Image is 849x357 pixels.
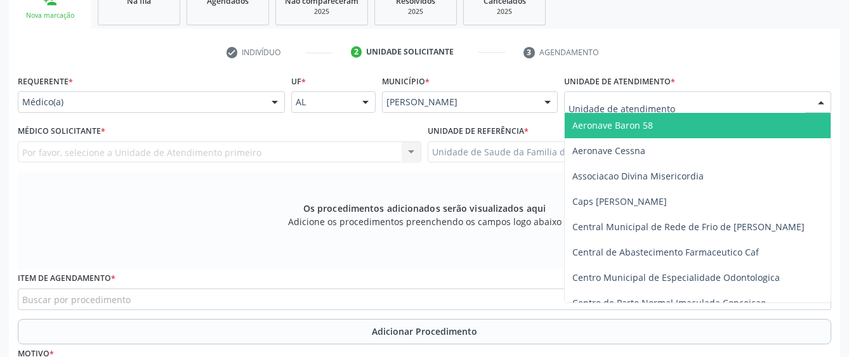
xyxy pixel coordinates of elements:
label: Unidade de referência [428,122,529,141]
span: Centro de Parto Normal Imaculada Conceicao [572,297,766,309]
label: Médico Solicitante [18,122,105,141]
span: Central Municipal de Rede de Frio de [PERSON_NAME] [572,221,805,233]
label: UF [291,72,306,91]
span: Os procedimentos adicionados serão visualizados aqui [303,202,546,215]
span: Caps [PERSON_NAME] [572,195,667,207]
span: Aeronave Cessna [572,145,645,157]
button: Adicionar Procedimento [18,319,831,344]
div: 2025 [384,7,447,16]
div: 2025 [285,7,359,16]
label: Requerente [18,72,73,91]
span: Adicionar Procedimento [372,325,477,338]
div: 2 [351,46,362,58]
input: Unidade de atendimento [569,96,805,121]
label: Unidade de atendimento [564,72,675,91]
span: Médico(a) [22,96,259,108]
span: Adicione os procedimentos preenchendo os campos logo abaixo [288,215,562,228]
span: Central de Abastecimento Farmaceutico Caf [572,246,759,258]
span: Buscar por procedimento [22,293,131,306]
span: [PERSON_NAME] [386,96,532,108]
label: Item de agendamento [18,269,115,289]
span: Centro Municipal de Especialidade Odontologica [572,271,780,283]
label: Município [382,72,430,91]
div: Unidade solicitante [366,46,454,58]
div: 2025 [473,7,536,16]
span: Associacao Divina Misericordia [572,170,704,182]
span: Aeronave Baron 58 [572,119,653,131]
div: Nova marcação [18,11,82,20]
span: AL [296,96,350,108]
